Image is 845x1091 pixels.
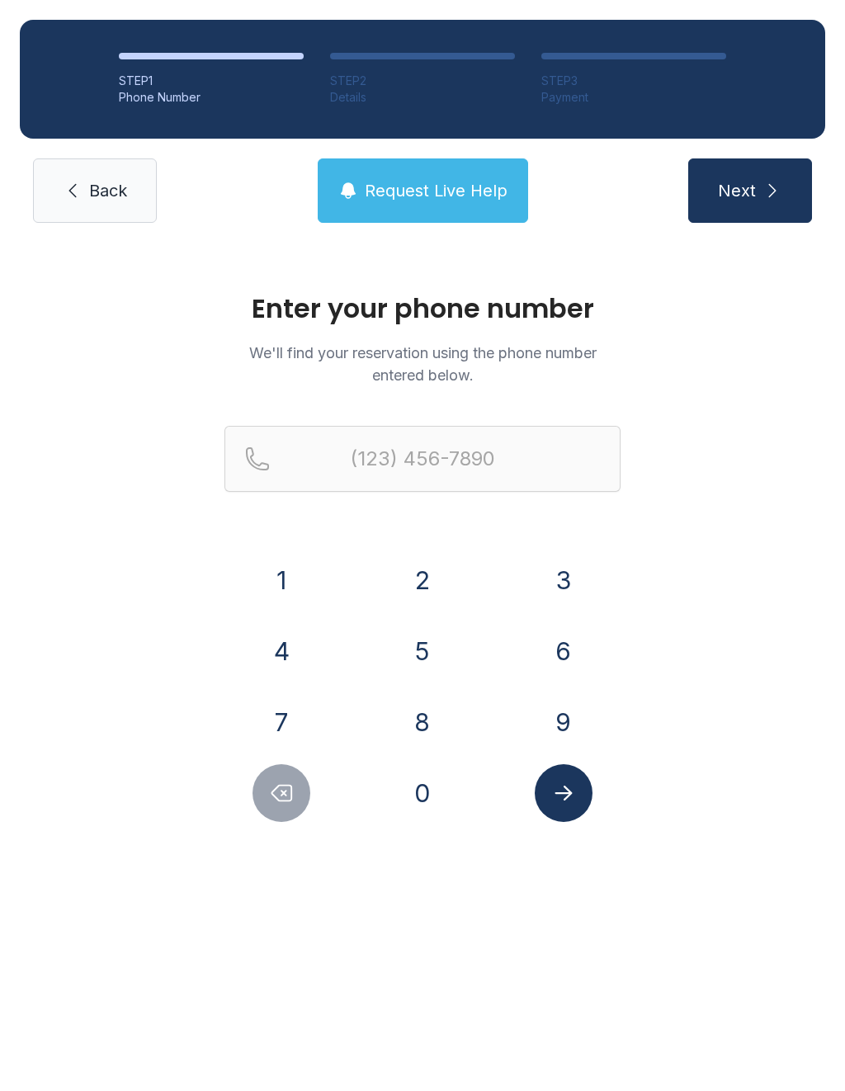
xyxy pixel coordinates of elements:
[535,764,592,822] button: Submit lookup form
[119,73,304,89] div: STEP 1
[394,693,451,751] button: 8
[253,622,310,680] button: 4
[541,73,726,89] div: STEP 3
[394,764,451,822] button: 0
[541,89,726,106] div: Payment
[535,622,592,680] button: 6
[365,179,507,202] span: Request Live Help
[224,295,621,322] h1: Enter your phone number
[224,426,621,492] input: Reservation phone number
[224,342,621,386] p: We'll find your reservation using the phone number entered below.
[89,179,127,202] span: Back
[119,89,304,106] div: Phone Number
[253,764,310,822] button: Delete number
[394,551,451,609] button: 2
[535,551,592,609] button: 3
[330,89,515,106] div: Details
[718,179,756,202] span: Next
[253,693,310,751] button: 7
[535,693,592,751] button: 9
[330,73,515,89] div: STEP 2
[394,622,451,680] button: 5
[253,551,310,609] button: 1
